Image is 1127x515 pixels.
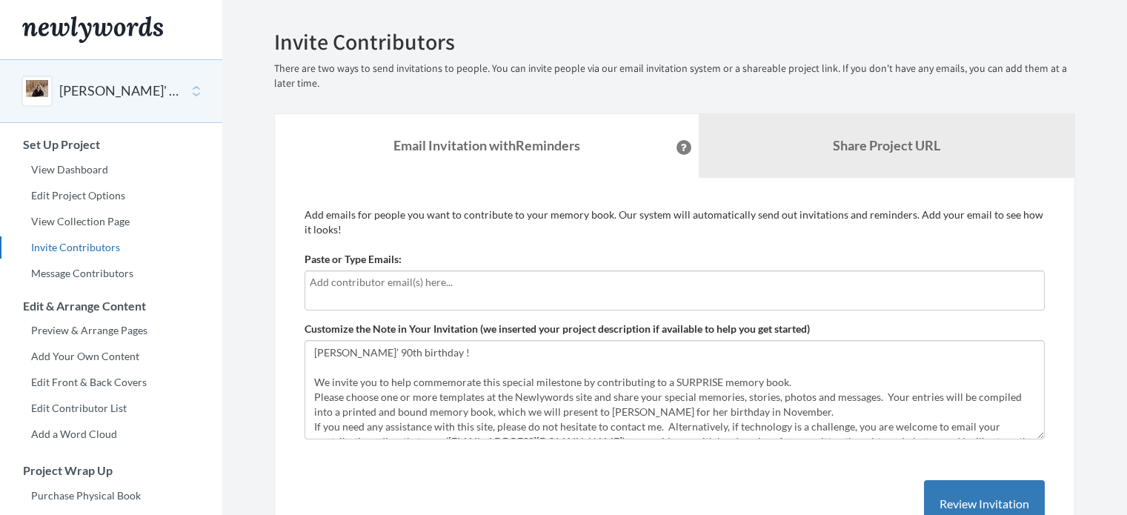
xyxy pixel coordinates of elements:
p: There are two ways to send invitations to people. You can invite people via our email invitation ... [274,62,1075,91]
button: [PERSON_NAME]' 90th Birthday Memory Book [59,82,179,101]
h3: Set Up Project [1,138,222,151]
h3: Edit & Arrange Content [1,299,222,313]
label: Customize the Note in Your Invitation (we inserted your project description if available to help ... [305,322,810,336]
label: Paste or Type Emails: [305,252,402,267]
h2: Invite Contributors [274,30,1075,54]
p: Add emails for people you want to contribute to your memory book. Our system will automatically s... [305,207,1045,237]
input: Add contributor email(s) here... [310,274,1040,290]
strong: Email Invitation with Reminders [393,137,580,153]
img: Newlywords logo [22,16,163,43]
b: Share Project URL [833,137,940,153]
h3: Project Wrap Up [1,464,222,477]
textarea: [PERSON_NAME]’ 90th birthday ! We invite you to help commemorate this special milestone by contri... [305,340,1045,439]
